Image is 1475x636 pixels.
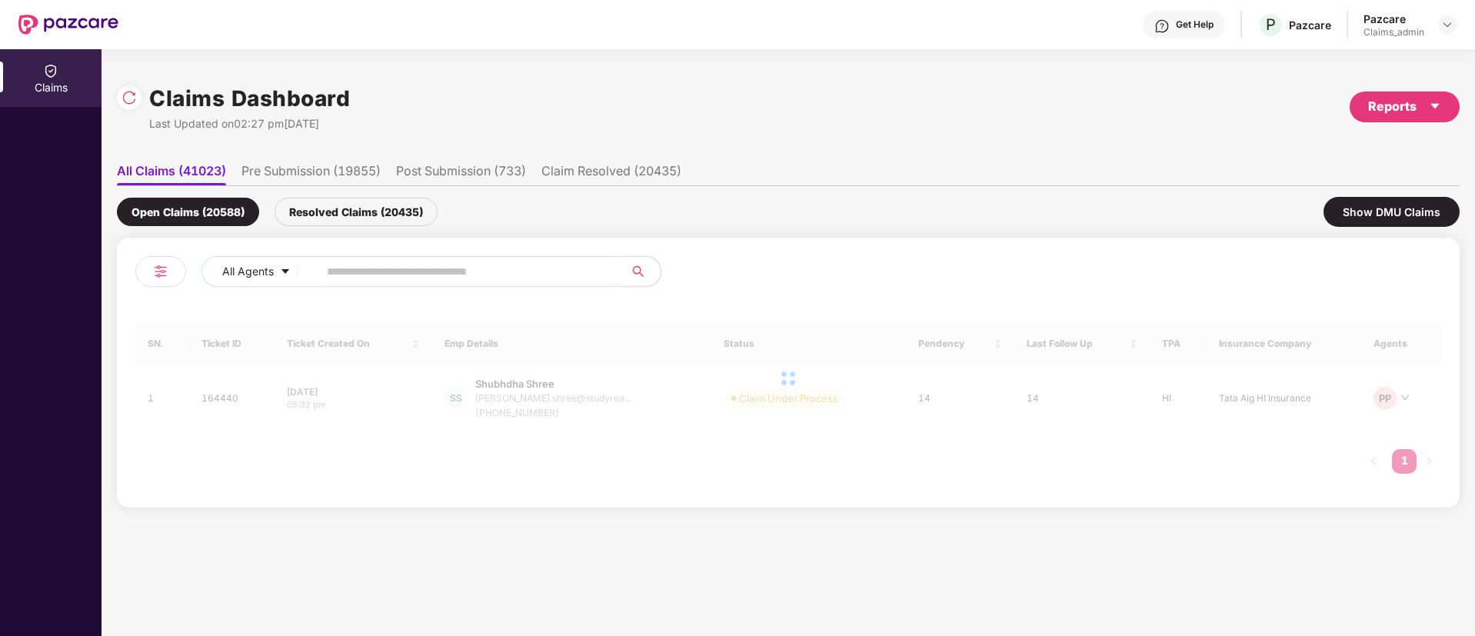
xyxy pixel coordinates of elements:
[1441,18,1453,31] img: svg+xml;base64,PHN2ZyBpZD0iRHJvcGRvd24tMzJ4MzIiIHhtbG5zPSJodHRwOi8vd3d3LnczLm9yZy8yMDAwL3N2ZyIgd2...
[18,15,118,35] img: New Pazcare Logo
[1154,18,1170,34] img: svg+xml;base64,PHN2ZyBpZD0iSGVscC0zMngzMiIgeG1sbnM9Imh0dHA6Ly93d3cudzMub3JnLzIwMDAvc3ZnIiB3aWR0aD...
[1176,18,1214,31] div: Get Help
[43,63,58,78] img: svg+xml;base64,PHN2ZyBpZD0iQ2xhaW0iIHhtbG5zPSJodHRwOi8vd3d3LnczLm9yZy8yMDAwL3N2ZyIgd2lkdGg9IjIwIi...
[1289,18,1331,32] div: Pazcare
[1363,12,1424,26] div: Pazcare
[1266,15,1276,34] span: P
[1363,26,1424,38] div: Claims_admin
